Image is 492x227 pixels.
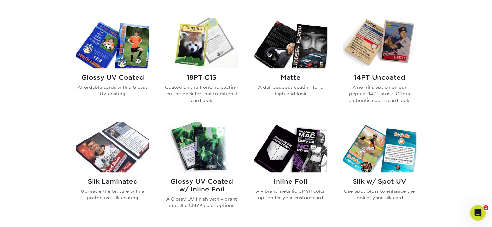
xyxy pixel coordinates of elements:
[76,178,149,185] h2: Silk Laminated
[165,84,238,104] p: Coated on the front, no coating on the back for that traditional card look
[470,205,486,221] iframe: Intercom live chat
[5,17,124,45] div: user says…
[343,18,416,68] img: 14PT Uncoated Trading Cards
[101,3,114,15] button: Home
[10,178,15,183] button: Upload attachment
[31,65,119,70] a: [URL][DOMAIN_NAME][PERSON_NAME]
[254,122,327,172] img: Inline Foil Trading Cards
[23,17,124,44] div: i need to match this card, i have the artwork and everything i just forgot the type of paper and ...
[165,18,238,114] a: 18PT C1S Trading Cards 18PT C1S Coated on the front, no coating on the back for that traditional ...
[26,45,124,75] div: [URL][DOMAIN_NAME][PERSON_NAME][URL][DOMAIN_NAME][PERSON_NAME]
[343,122,416,172] img: Silk w/ Spot UV Trading Cards
[31,3,73,8] h1: [PERSON_NAME]
[10,84,87,90] div: Let me take a look at this for you.
[20,178,26,183] button: Emoji picker
[31,49,119,54] a: [URL][DOMAIN_NAME][PERSON_NAME]
[254,18,327,114] a: Matte Trading Cards Matte A dull aqueous coating for a high end look
[76,84,149,97] p: Affordable cards with a Glossy UV coating
[31,178,36,183] button: Gif picker
[18,4,29,14] img: Profile image for Avery
[483,205,488,210] span: 1
[41,178,46,183] button: Start recording
[165,122,238,172] img: Glossy UV Coated w/ Inline Foil Trading Cards
[165,122,238,219] a: Glossy UV Coated w/ Inline Foil Trading Cards Glossy UV Coated w/ Inline Foil A Glossy UV finish ...
[343,74,416,81] h2: 14PT Uncoated
[28,21,119,40] div: i need to match this card, i have the artwork and everything i just forgot the type of paper and ...
[5,80,92,94] div: Let me take a look at this for you.
[254,74,327,81] h2: Matte
[343,188,416,201] p: Use Spot Gloss to enhance the look of your silk card
[76,122,149,219] a: Silk Laminated Trading Cards Silk Laminated Upgrade the texture with a protective silk coating
[343,178,416,185] h2: Silk w/ Spot UV
[76,122,149,172] img: Silk Laminated Trading Cards
[110,175,121,185] button: Send a message…
[343,18,416,114] a: 14PT Uncoated Trading Cards 14PT Uncoated A no frills option on our popular 14PT stock. Offers au...
[254,84,327,97] p: A dull aqueous coating for a high end look
[76,18,149,114] a: Glossy UV Coated Trading Cards Glossy UV Coated Affordable cards with a Glossy UV coating
[165,74,238,81] h2: 18PT C1S
[165,18,238,68] img: 18PT C1S Trading Cards
[5,80,124,95] div: Avery says…
[4,3,16,15] button: go back
[363,164,492,210] iframe: Intercom notifications message
[31,8,44,15] p: Active
[76,18,149,68] img: Glossy UV Coated Trading Cards
[76,74,149,81] h2: Glossy UV Coated
[165,178,238,193] h2: Glossy UV Coated w/ Inline Foil
[254,188,327,201] p: A vibrant metallic CMYK color option for your custom card
[5,164,124,175] textarea: Message…
[254,18,327,68] img: Matte Trading Cards
[254,122,327,219] a: Inline Foil Trading Cards Inline Foil A vibrant metallic CMYK color option for your custom card
[165,196,238,209] p: A Glossy UV finish with vibrant metallic CMYK color options
[343,122,416,219] a: Silk w/ Spot UV Trading Cards Silk w/ Spot UV Use Spot Gloss to enhance the look of your silk card
[254,178,327,185] h2: Inline Foil
[114,3,125,14] div: Close
[5,45,124,80] div: user says…
[76,188,149,201] p: Upgrade the texture with a protective silk coating
[343,84,416,104] p: A no frills option on our popular 14PT stock. Offers authentic sports card look.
